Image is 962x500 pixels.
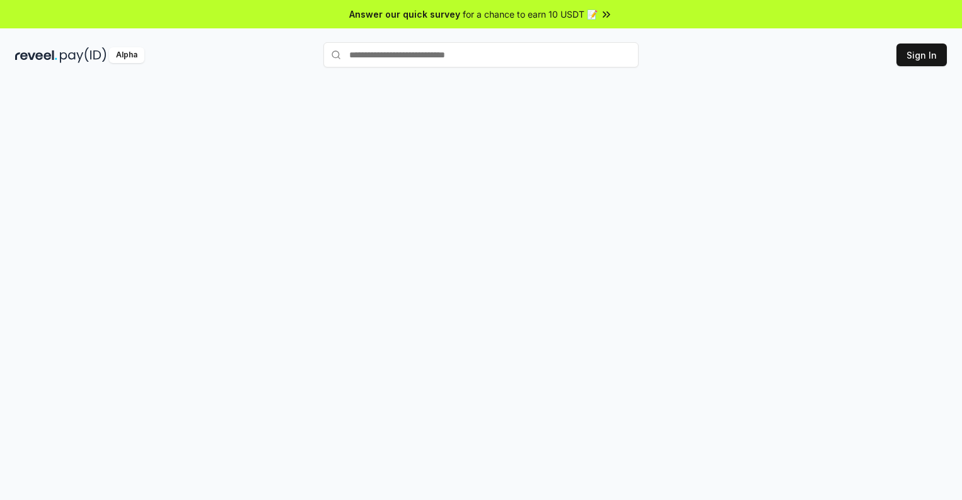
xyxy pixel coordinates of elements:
[109,47,144,63] div: Alpha
[60,47,107,63] img: pay_id
[349,8,460,21] span: Answer our quick survey
[15,47,57,63] img: reveel_dark
[463,8,598,21] span: for a chance to earn 10 USDT 📝
[896,44,947,66] button: Sign In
